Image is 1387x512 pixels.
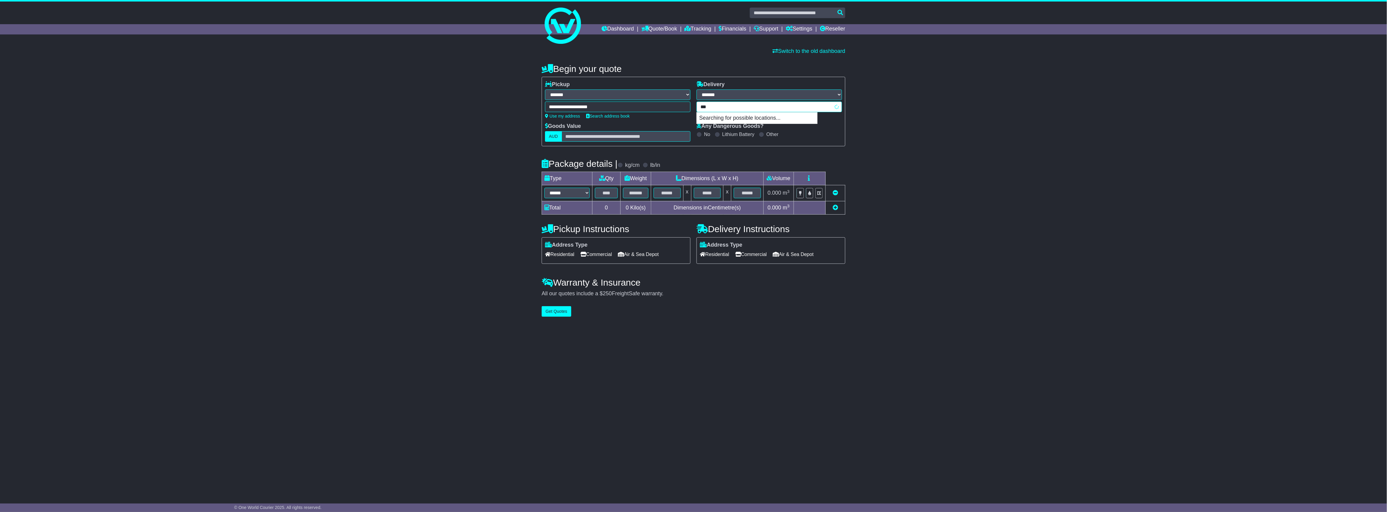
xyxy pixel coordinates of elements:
a: Remove this item [833,190,838,196]
label: Address Type [545,242,588,248]
label: AUD [545,131,562,142]
td: Qty [592,172,621,185]
a: Tracking [685,24,711,34]
label: Goods Value [545,123,581,130]
div: All our quotes include a $ FreightSafe warranty. [542,290,845,297]
span: 0.000 [768,190,781,196]
label: Pickup [545,81,570,88]
a: Use my address [545,114,580,118]
span: 0.000 [768,205,781,211]
a: Switch to the old dashboard [773,48,845,54]
p: Searching for possible locations... [697,112,817,124]
span: Air & Sea Depot [773,250,814,259]
td: Weight [621,172,651,185]
h4: Warranty & Insurance [542,277,845,287]
span: © One World Courier 2025. All rights reserved. [234,505,321,510]
a: Quote/Book [641,24,677,34]
a: Dashboard [602,24,634,34]
h4: Delivery Instructions [697,224,845,234]
span: Commercial [580,250,612,259]
td: x [683,185,691,201]
span: Air & Sea Depot [618,250,659,259]
span: 0 [626,205,629,211]
td: Type [542,172,592,185]
td: x [723,185,731,201]
span: 250 [603,290,612,297]
label: No [704,131,710,137]
a: Financials [719,24,746,34]
label: Delivery [697,81,725,88]
td: Volume [763,172,794,185]
td: Dimensions in Centimetre(s) [651,201,763,214]
button: Get Quotes [542,306,571,317]
a: Add new item [833,205,838,211]
span: Residential [700,250,729,259]
td: 0 [592,201,621,214]
label: lb/in [650,162,660,169]
span: m [783,205,790,211]
span: Commercial [735,250,767,259]
sup: 3 [787,189,790,194]
typeahead: Please provide city [697,102,842,112]
h4: Begin your quote [542,64,845,74]
td: Total [542,201,592,214]
h4: Pickup Instructions [542,224,690,234]
label: Address Type [700,242,742,248]
span: m [783,190,790,196]
span: Residential [545,250,574,259]
a: Reseller [820,24,845,34]
a: Settings [786,24,812,34]
h4: Package details | [542,159,618,169]
label: kg/cm [625,162,640,169]
sup: 3 [787,204,790,208]
td: Kilo(s) [621,201,651,214]
label: Any Dangerous Goods? [697,123,764,130]
a: Support [754,24,778,34]
td: Dimensions (L x W x H) [651,172,763,185]
a: Search address book [586,114,630,118]
label: Lithium Battery [722,131,755,137]
label: Other [766,131,778,137]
